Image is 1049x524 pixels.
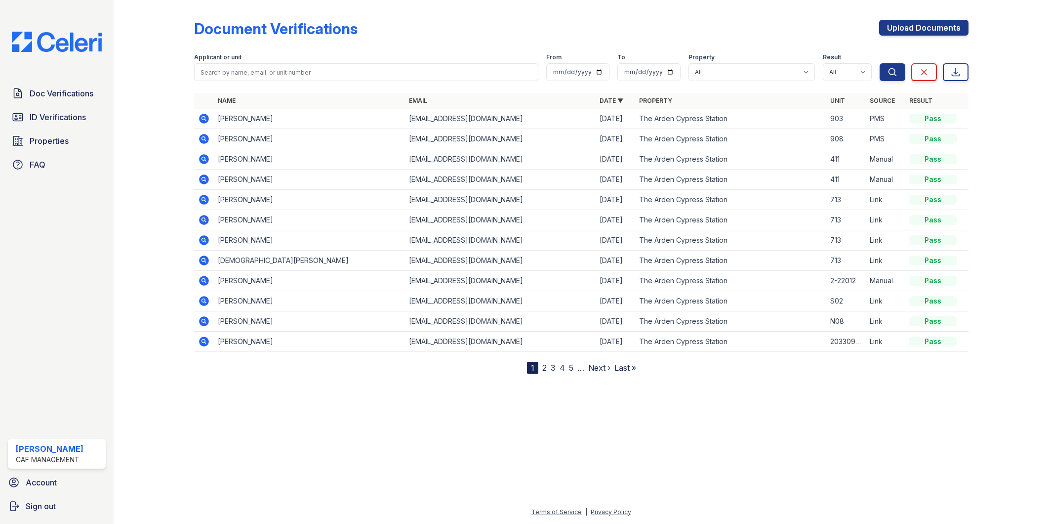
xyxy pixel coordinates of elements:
[596,210,635,230] td: [DATE]
[405,332,596,352] td: [EMAIL_ADDRESS][DOMAIN_NAME]
[405,170,596,190] td: [EMAIL_ADDRESS][DOMAIN_NAME]
[214,251,405,271] td: [DEMOGRAPHIC_DATA][PERSON_NAME]
[635,332,826,352] td: The Arden Cypress Station
[218,97,236,104] a: Name
[214,332,405,352] td: [PERSON_NAME]
[560,363,565,373] a: 4
[214,149,405,170] td: [PERSON_NAME]
[596,190,635,210] td: [DATE]
[527,362,538,374] div: 1
[826,109,866,129] td: 903
[909,175,957,184] div: Pass
[596,109,635,129] td: [DATE]
[551,363,556,373] a: 3
[909,256,957,265] div: Pass
[405,311,596,332] td: [EMAIL_ADDRESS][DOMAIN_NAME]
[405,251,596,271] td: [EMAIL_ADDRESS][DOMAIN_NAME]
[866,109,905,129] td: PMS
[909,337,957,347] div: Pass
[635,170,826,190] td: The Arden Cypress Station
[866,210,905,230] td: Link
[214,271,405,291] td: [PERSON_NAME]
[588,363,610,373] a: Next ›
[635,271,826,291] td: The Arden Cypress Station
[866,251,905,271] td: Link
[826,291,866,311] td: S02
[214,170,405,190] td: [PERSON_NAME]
[909,235,957,245] div: Pass
[30,135,69,147] span: Properties
[635,210,826,230] td: The Arden Cypress Station
[600,97,623,104] a: Date ▼
[405,109,596,129] td: [EMAIL_ADDRESS][DOMAIN_NAME]
[16,443,83,455] div: [PERSON_NAME]
[614,363,636,373] a: Last »
[909,134,957,144] div: Pass
[866,332,905,352] td: Link
[635,230,826,251] td: The Arden Cypress Station
[405,230,596,251] td: [EMAIL_ADDRESS][DOMAIN_NAME]
[596,251,635,271] td: [DATE]
[635,311,826,332] td: The Arden Cypress Station
[405,291,596,311] td: [EMAIL_ADDRESS][DOMAIN_NAME]
[866,149,905,170] td: Manual
[194,20,358,38] div: Document Verifications
[879,20,968,36] a: Upload Documents
[30,87,93,99] span: Doc Verifications
[909,114,957,124] div: Pass
[214,210,405,230] td: [PERSON_NAME]
[596,149,635,170] td: [DATE]
[596,332,635,352] td: [DATE]
[870,97,895,104] a: Source
[569,363,573,373] a: 5
[596,129,635,149] td: [DATE]
[4,496,110,516] a: Sign out
[635,190,826,210] td: The Arden Cypress Station
[866,129,905,149] td: PMS
[194,63,539,81] input: Search by name, email, or unit number
[826,332,866,352] td: 20330971
[531,508,582,516] a: Terms of Service
[214,109,405,129] td: [PERSON_NAME]
[909,296,957,306] div: Pass
[866,311,905,332] td: Link
[596,291,635,311] td: [DATE]
[688,53,715,61] label: Property
[866,190,905,210] td: Link
[409,97,427,104] a: Email
[826,190,866,210] td: 713
[866,271,905,291] td: Manual
[596,271,635,291] td: [DATE]
[826,251,866,271] td: 713
[909,195,957,205] div: Pass
[909,276,957,286] div: Pass
[16,455,83,465] div: CAF Management
[909,154,957,164] div: Pass
[866,291,905,311] td: Link
[826,129,866,149] td: 908
[909,97,932,104] a: Result
[909,215,957,225] div: Pass
[826,170,866,190] td: 411
[214,311,405,332] td: [PERSON_NAME]
[826,210,866,230] td: 713
[635,251,826,271] td: The Arden Cypress Station
[8,84,106,103] a: Doc Verifications
[591,508,631,516] a: Privacy Policy
[585,508,587,516] div: |
[405,190,596,210] td: [EMAIL_ADDRESS][DOMAIN_NAME]
[826,230,866,251] td: 713
[577,362,584,374] span: …
[194,53,242,61] label: Applicant or unit
[596,170,635,190] td: [DATE]
[826,271,866,291] td: 2-22012
[826,311,866,332] td: N08
[635,129,826,149] td: The Arden Cypress Station
[639,97,672,104] a: Property
[4,473,110,492] a: Account
[830,97,845,104] a: Unit
[909,316,957,326] div: Pass
[826,149,866,170] td: 411
[542,363,547,373] a: 2
[866,170,905,190] td: Manual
